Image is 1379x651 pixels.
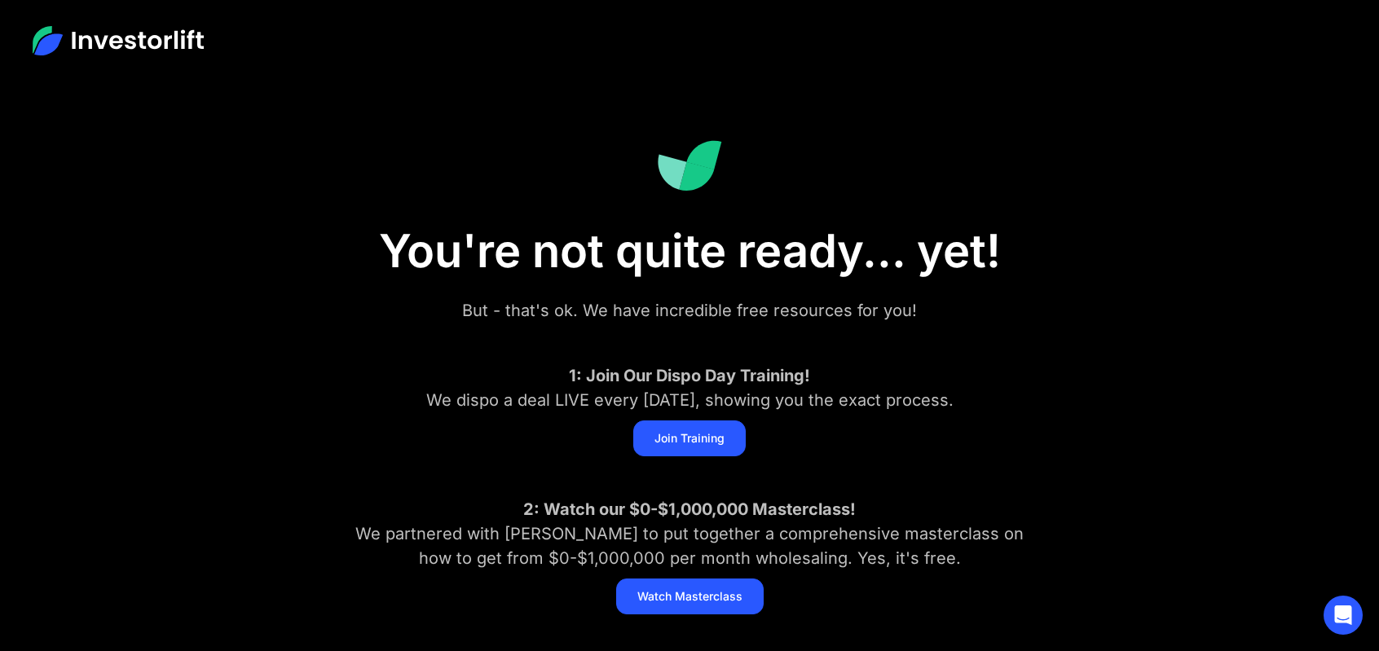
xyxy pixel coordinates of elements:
h1: You're not quite ready... yet! [282,224,1097,279]
strong: 1: Join Our Dispo Day Training! [569,366,810,385]
div: Open Intercom Messenger [1324,596,1363,635]
a: Join Training [633,420,746,456]
div: We partnered with [PERSON_NAME] to put together a comprehensive masterclass on how to get from $0... [339,497,1040,570]
img: Investorlift Dashboard [657,140,722,191]
div: But - that's ok. We have incredible free resources for you! [339,298,1040,323]
a: Watch Masterclass [616,578,764,614]
strong: 2: Watch our $0-$1,000,000 Masterclass! [523,499,856,519]
div: We dispo a deal LIVE every [DATE], showing you the exact process. [339,363,1040,412]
